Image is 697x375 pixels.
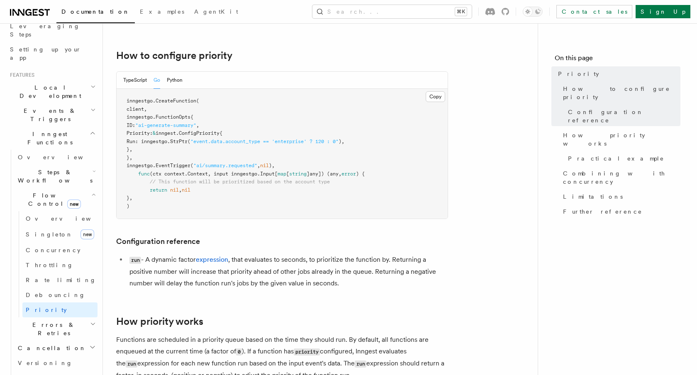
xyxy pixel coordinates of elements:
[7,103,97,127] button: Events & Triggers
[15,341,97,356] button: Cancellation
[294,348,320,356] code: priority
[22,211,97,226] a: Overview
[555,66,680,81] a: Priority
[150,179,330,185] span: // This function will be prioritized based on the account type
[307,171,341,177] span: ]any]) (any,
[15,150,97,165] a: Overview
[127,106,147,112] span: client,
[26,231,73,238] span: Singleton
[278,171,286,177] span: map
[193,163,257,168] span: "ai/summary.requested"
[22,258,97,273] a: Throttling
[455,7,467,16] kbd: ⌘K
[568,108,680,124] span: Configuration reference
[170,139,188,144] span: StrPtr
[26,215,111,222] span: Overview
[167,72,183,89] button: Python
[18,154,103,161] span: Overview
[22,273,97,287] a: Rate limiting
[127,195,132,201] span: },
[558,70,599,78] span: Priority
[179,187,182,193] span: ,
[356,171,365,177] span: ) {
[26,292,85,298] span: Debouncing
[129,257,141,264] code: run
[135,2,189,22] a: Examples
[563,85,680,101] span: How to configure priority
[560,166,680,189] a: Combining with concurrency
[236,348,242,356] code: 0
[568,154,664,163] span: Practical example
[156,163,190,168] span: EventTrigger
[18,360,73,366] span: Versioning
[7,130,90,146] span: Inngest Functions
[127,122,135,128] span: ID:
[7,19,97,42] a: Leveraging Steps
[116,50,232,61] a: How to configure priority
[116,316,203,327] a: How priority works
[22,243,97,258] a: Concurrency
[355,360,366,368] code: run
[636,5,690,18] a: Sign Up
[196,122,199,128] span: ,
[7,72,34,78] span: Features
[156,98,196,104] span: CreateFunction
[126,360,137,368] code: run
[67,200,81,209] span: new
[56,2,135,23] a: Documentation
[565,105,680,128] a: Configuration reference
[10,46,81,61] span: Setting up your app
[560,81,680,105] a: How to configure priority
[15,317,97,341] button: Errors & Retries
[560,204,680,219] a: Further reference
[127,163,156,168] span: inngestgo.
[154,72,160,89] button: Go
[135,122,196,128] span: "ai-generate-summary"
[153,130,156,136] span: &
[7,107,90,123] span: Events & Triggers
[15,356,97,370] a: Versioning
[127,254,448,289] li: - A dynamic factor , that evaluates to seconds, to prioritize the function by. Returning a positi...
[138,171,150,177] span: func
[286,171,289,177] span: [
[170,187,179,193] span: nil
[189,2,243,22] a: AgentKit
[22,226,97,243] a: Singletonnew
[563,207,642,216] span: Further reference
[26,262,73,268] span: Throttling
[426,91,445,102] button: Copy
[188,139,190,144] span: (
[156,130,222,136] span: inngest.ConfigPriority{
[555,53,680,66] h4: On this page
[15,211,97,317] div: Flow Controlnew
[7,83,90,100] span: Local Development
[22,287,97,302] a: Debouncing
[61,8,130,15] span: Documentation
[150,187,167,193] span: return
[260,163,269,168] span: nil
[196,256,228,263] a: expression
[80,229,94,239] span: new
[194,8,238,15] span: AgentKit
[7,42,97,65] a: Setting up your app
[127,155,132,161] span: },
[190,139,339,144] span: "event.data.account_type == 'enterprise' ? 120 : 0"
[116,236,200,247] a: Configuration reference
[289,171,307,177] span: string
[127,146,132,152] span: },
[26,307,67,313] span: Priority
[7,127,97,150] button: Inngest Functions
[563,192,623,201] span: Limitations
[565,151,680,166] a: Practical example
[15,168,93,185] span: Steps & Workflows
[15,344,86,352] span: Cancellation
[341,171,356,177] span: error
[15,165,97,188] button: Steps & Workflows
[556,5,632,18] a: Contact sales
[563,169,680,186] span: Combining with concurrency
[26,247,80,253] span: Concurrency
[150,171,278,177] span: (ctx context.Context, input inngestgo.Input[
[123,72,147,89] button: TypeScript
[563,131,680,148] span: How priority works
[127,139,170,144] span: Run: inngestgo.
